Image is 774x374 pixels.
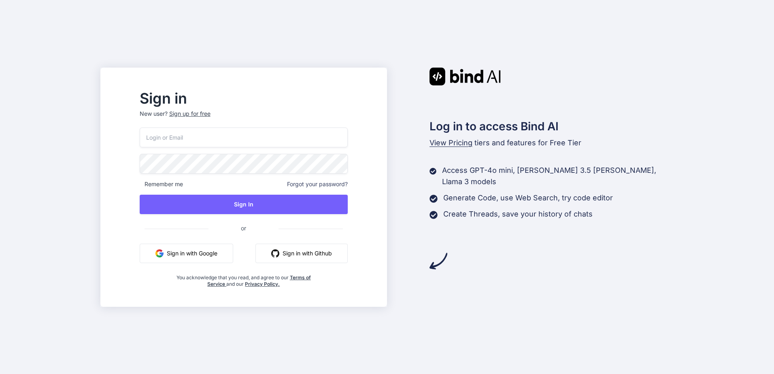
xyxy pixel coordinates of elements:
div: You acknowledge that you read, and agree to our and our [174,270,313,287]
button: Sign in with Google [140,244,233,263]
span: or [208,218,279,238]
span: View Pricing [430,138,472,147]
div: Sign up for free [169,110,211,118]
span: Remember me [140,180,183,188]
p: New user? [140,110,348,127]
span: Forgot your password? [287,180,348,188]
h2: Log in to access Bind AI [430,118,674,135]
button: Sign in with Github [255,244,348,263]
img: arrow [430,252,447,270]
img: google [155,249,164,257]
p: Generate Code, use Web Search, try code editor [443,192,613,204]
button: Sign In [140,195,348,214]
a: Terms of Service [207,274,311,287]
h2: Sign in [140,92,348,105]
input: Login or Email [140,127,348,147]
a: Privacy Policy. [245,281,280,287]
p: tiers and features for Free Tier [430,137,674,149]
p: Create Threads, save your history of chats [443,208,593,220]
p: Access GPT-4o mini, [PERSON_NAME] 3.5 [PERSON_NAME], Llama 3 models [442,165,674,187]
img: github [271,249,279,257]
img: Bind AI logo [430,68,501,85]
